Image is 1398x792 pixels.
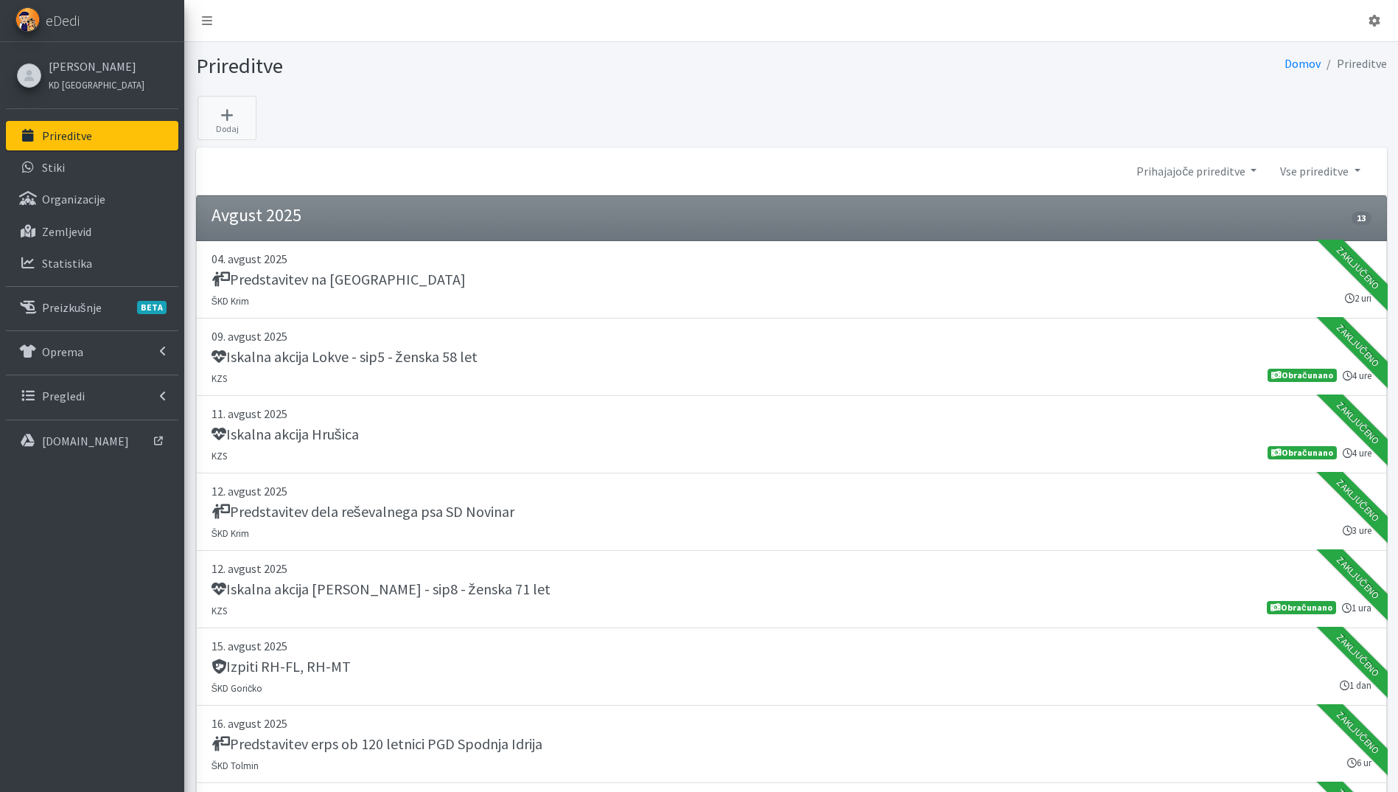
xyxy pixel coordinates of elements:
small: ŠKD Tolmin [212,760,259,771]
li: Prireditve [1321,53,1387,74]
p: Zemljevid [42,224,91,239]
span: Obračunano [1267,601,1335,614]
p: Organizacije [42,192,105,206]
a: 12. avgust 2025 Iskalna akcija [PERSON_NAME] - sip8 - ženska 71 let KZS 1 ura Obračunano Zaključeno [196,551,1387,628]
a: 12. avgust 2025 Predstavitev dela reševalnega psa SD Novinar ŠKD Krim 3 ure Zaključeno [196,473,1387,551]
a: [PERSON_NAME] [49,58,144,75]
small: ŠKD Krim [212,527,250,539]
a: Dodaj [198,96,256,140]
a: Domov [1285,56,1321,71]
a: 09. avgust 2025 Iskalna akcija Lokve - sip5 - ženska 58 let KZS 4 ure Obračunano Zaključeno [196,319,1387,396]
span: Obračunano [1268,446,1336,459]
a: [DOMAIN_NAME] [6,426,178,456]
small: KZS [212,372,227,384]
a: 16. avgust 2025 Predstavitev erps ob 120 letnici PGD Spodnja Idrija ŠKD Tolmin 6 ur Zaključeno [196,706,1387,783]
a: Pregledi [6,381,178,411]
p: [DOMAIN_NAME] [42,434,129,448]
a: Statistika [6,249,178,278]
small: KZS [212,450,227,462]
h5: Predstavitev na [GEOGRAPHIC_DATA] [212,271,466,288]
h5: Iskalna akcija Hrušica [212,425,359,443]
a: Organizacije [6,184,178,214]
h5: Izpiti RH-FL, RH-MT [212,658,351,675]
h4: Avgust 2025 [212,205,301,226]
p: 11. avgust 2025 [212,405,1371,423]
p: 09. avgust 2025 [212,327,1371,345]
small: KD [GEOGRAPHIC_DATA] [49,79,144,91]
span: 13 [1352,212,1371,225]
a: PreizkušnjeBETA [6,293,178,322]
h5: Iskalna akcija Lokve - sip5 - ženska 58 let [212,348,478,366]
p: Statistika [42,256,92,271]
p: Pregledi [42,389,85,403]
p: 04. avgust 2025 [212,250,1371,268]
a: Prireditve [6,121,178,150]
p: Prireditve [42,128,92,143]
a: Vse prireditve [1268,156,1371,186]
a: 11. avgust 2025 Iskalna akcija Hrušica KZS 4 ure Obračunano Zaključeno [196,396,1387,473]
small: ŠKD Goričko [212,682,263,694]
span: eDedi [46,10,80,32]
a: 15. avgust 2025 Izpiti RH-FL, RH-MT ŠKD Goričko 1 dan Zaključeno [196,628,1387,706]
small: KZS [212,605,227,616]
a: Stiki [6,153,178,182]
h5: Predstavitev dela reševalnega psa SD Novinar [212,503,514,521]
p: 12. avgust 2025 [212,560,1371,577]
span: BETA [137,301,167,314]
p: 12. avgust 2025 [212,482,1371,500]
p: Preizkušnje [42,300,102,315]
p: 15. avgust 2025 [212,637,1371,655]
h1: Prireditve [196,53,786,79]
a: 04. avgust 2025 Predstavitev na [GEOGRAPHIC_DATA] ŠKD Krim 2 uri Zaključeno [196,241,1387,319]
img: eDedi [15,7,40,32]
a: Zemljevid [6,217,178,246]
p: 16. avgust 2025 [212,715,1371,732]
a: KD [GEOGRAPHIC_DATA] [49,75,144,93]
h5: Predstavitev erps ob 120 letnici PGD Spodnja Idrija [212,735,542,753]
small: ŠKD Krim [212,295,250,307]
h5: Iskalna akcija [PERSON_NAME] - sip8 - ženska 71 let [212,580,551,598]
a: Oprema [6,337,178,367]
span: Obračunano [1268,369,1336,382]
a: Prihajajoče prireditve [1125,156,1268,186]
p: Oprema [42,344,83,359]
p: Stiki [42,160,65,175]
